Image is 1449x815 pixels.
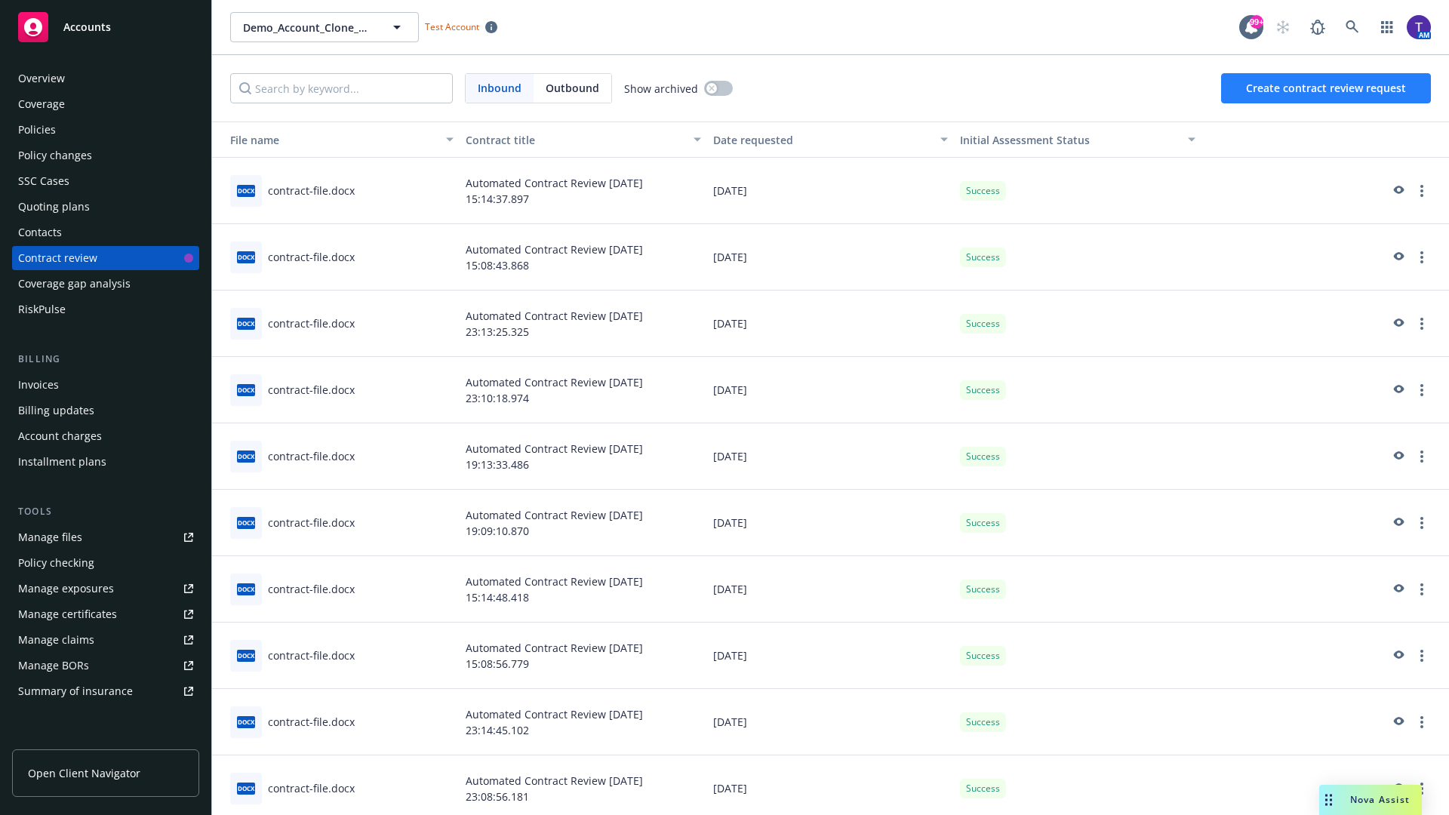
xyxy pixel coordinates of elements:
[268,315,355,331] div: contract-file.docx
[12,66,199,91] a: Overview
[237,583,255,595] span: docx
[237,318,255,329] span: docx
[707,689,955,755] div: [DATE]
[18,66,65,91] div: Overview
[18,195,90,219] div: Quoting plans
[268,249,355,265] div: contract-file.docx
[1350,793,1410,806] span: Nova Assist
[460,623,707,689] div: Automated Contract Review [DATE] 15:08:56.779
[268,382,355,398] div: contract-file.docx
[478,80,521,96] span: Inbound
[460,689,707,755] div: Automated Contract Review [DATE] 23:14:45.102
[1250,15,1263,29] div: 99+
[12,272,199,296] a: Coverage gap analysis
[466,132,685,148] div: Contract title
[18,654,89,678] div: Manage BORs
[230,12,419,42] button: Demo_Account_Clone_QA_CR_Tests_Prospect
[268,448,355,464] div: contract-file.docx
[1389,447,1407,466] a: preview
[966,782,1000,795] span: Success
[1413,315,1431,333] a: more
[18,602,117,626] div: Manage certificates
[707,224,955,291] div: [DATE]
[707,423,955,490] div: [DATE]
[466,74,534,103] span: Inbound
[1413,182,1431,200] a: more
[18,118,56,142] div: Policies
[1268,12,1298,42] a: Start snowing
[18,424,102,448] div: Account charges
[12,450,199,474] a: Installment plans
[218,132,437,148] div: Toggle SortBy
[237,783,255,794] span: docx
[534,74,611,103] span: Outbound
[1319,785,1422,815] button: Nova Assist
[12,352,199,367] div: Billing
[18,551,94,575] div: Policy checking
[28,765,140,781] span: Open Client Navigator
[960,132,1179,148] div: Toggle SortBy
[1413,713,1431,731] a: more
[460,357,707,423] div: Automated Contract Review [DATE] 23:10:18.974
[1413,647,1431,665] a: more
[1389,182,1407,200] a: preview
[237,451,255,462] span: docx
[1389,780,1407,798] a: preview
[707,357,955,423] div: [DATE]
[1413,248,1431,266] a: more
[18,373,59,397] div: Invoices
[1389,381,1407,399] a: preview
[1413,514,1431,532] a: more
[966,715,1000,729] span: Success
[460,490,707,556] div: Automated Contract Review [DATE] 19:09:10.870
[18,169,69,193] div: SSC Cases
[63,21,111,33] span: Accounts
[713,132,932,148] div: Date requested
[18,679,133,703] div: Summary of insurance
[960,133,1090,147] span: Initial Assessment Status
[966,450,1000,463] span: Success
[230,73,453,103] input: Search by keyword...
[1389,713,1407,731] a: preview
[268,183,355,198] div: contract-file.docx
[18,450,106,474] div: Installment plans
[12,424,199,448] a: Account charges
[460,158,707,224] div: Automated Contract Review [DATE] 15:14:37.897
[237,517,255,528] span: docx
[18,220,62,244] div: Contacts
[707,291,955,357] div: [DATE]
[966,184,1000,198] span: Success
[546,80,599,96] span: Outbound
[268,515,355,531] div: contract-file.docx
[460,556,707,623] div: Automated Contract Review [DATE] 15:14:48.418
[460,291,707,357] div: Automated Contract Review [DATE] 23:13:25.325
[237,185,255,196] span: docx
[1221,73,1431,103] button: Create contract review request
[218,132,437,148] div: File name
[18,297,66,321] div: RiskPulse
[1389,514,1407,532] a: preview
[1389,315,1407,333] a: preview
[268,647,355,663] div: contract-file.docx
[18,525,82,549] div: Manage files
[460,224,707,291] div: Automated Contract Review [DATE] 15:08:43.868
[12,398,199,423] a: Billing updates
[425,20,479,33] span: Test Account
[1389,580,1407,598] a: preview
[18,272,131,296] div: Coverage gap analysis
[12,679,199,703] a: Summary of insurance
[12,654,199,678] a: Manage BORs
[237,384,255,395] span: docx
[18,92,65,116] div: Coverage
[268,581,355,597] div: contract-file.docx
[12,577,199,601] a: Manage exposures
[1413,381,1431,399] a: more
[1389,248,1407,266] a: preview
[12,628,199,652] a: Manage claims
[707,623,955,689] div: [DATE]
[12,220,199,244] a: Contacts
[1246,81,1406,95] span: Create contract review request
[12,6,199,48] a: Accounts
[707,158,955,224] div: [DATE]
